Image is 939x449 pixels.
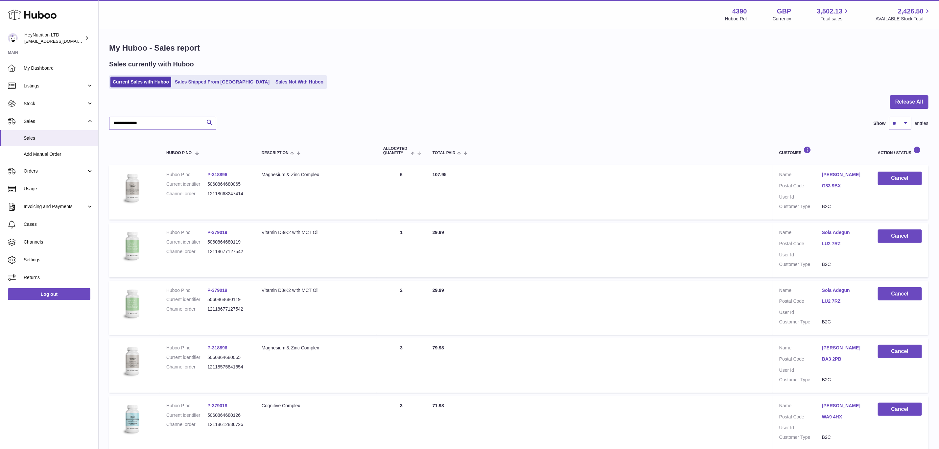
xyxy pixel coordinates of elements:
[779,434,822,440] dt: Customer Type
[207,239,248,245] dd: 5060864680119
[116,403,149,436] img: 43901725566311.jpg
[890,95,928,109] button: Release All
[898,7,924,16] span: 2,426.50
[876,7,931,22] a: 2,426.50 AVAILABLE Stock Total
[779,377,822,383] dt: Customer Type
[915,120,928,127] span: entries
[779,146,865,155] div: Customer
[109,60,194,69] h2: Sales currently with Huboo
[822,345,865,351] a: [PERSON_NAME]
[116,172,149,204] img: 43901725567059.jpg
[377,223,426,277] td: 1
[878,146,922,155] div: Action / Status
[273,77,326,87] a: Sales Not With Huboo
[773,16,791,22] div: Currency
[822,319,865,325] dd: B2C
[822,356,865,362] a: BA3 2PB
[876,16,931,22] span: AVAILABLE Stock Total
[166,151,192,155] span: Huboo P no
[779,229,822,237] dt: Name
[779,356,822,364] dt: Postal Code
[166,181,207,187] dt: Current identifier
[878,287,922,301] button: Cancel
[822,414,865,420] a: WA9 4HX
[779,203,822,210] dt: Customer Type
[166,229,207,236] dt: Huboo P no
[166,248,207,255] dt: Channel order
[779,298,822,306] dt: Postal Code
[24,135,93,141] span: Sales
[377,165,426,220] td: 6
[779,194,822,200] dt: User Id
[207,412,248,418] dd: 5060864680126
[822,298,865,304] a: LU2 7RZ
[207,172,227,177] a: P-318896
[207,181,248,187] dd: 5060864680065
[166,287,207,294] dt: Huboo P no
[878,345,922,358] button: Cancel
[822,203,865,210] dd: B2C
[24,83,86,89] span: Listings
[207,306,248,312] dd: 12118677127542
[878,229,922,243] button: Cancel
[874,120,886,127] label: Show
[262,287,370,294] div: Vitamin D3/K2 with MCT Oil
[779,403,822,411] dt: Name
[166,191,207,197] dt: Channel order
[24,65,93,71] span: My Dashboard
[166,296,207,303] dt: Current identifier
[24,32,83,44] div: HeyNutrition LTD
[166,354,207,361] dt: Current identifier
[817,7,850,22] a: 3,502.13 Total sales
[779,287,822,295] dt: Name
[725,16,747,22] div: Huboo Ref
[821,16,850,22] span: Total sales
[433,345,444,350] span: 79.98
[377,338,426,393] td: 3
[377,281,426,335] td: 2
[779,367,822,373] dt: User Id
[24,186,93,192] span: Usage
[116,345,149,378] img: 43901725567059.jpg
[779,414,822,422] dt: Postal Code
[779,241,822,248] dt: Postal Code
[779,183,822,191] dt: Postal Code
[166,421,207,428] dt: Channel order
[433,151,456,155] span: Total paid
[166,239,207,245] dt: Current identifier
[207,288,227,293] a: P-379019
[24,101,86,107] span: Stock
[166,403,207,409] dt: Huboo P no
[822,377,865,383] dd: B2C
[732,7,747,16] strong: 4390
[777,7,791,16] strong: GBP
[166,364,207,370] dt: Channel order
[110,77,171,87] a: Current Sales with Huboo
[822,261,865,268] dd: B2C
[166,172,207,178] dt: Huboo P no
[779,319,822,325] dt: Customer Type
[24,274,93,281] span: Returns
[822,403,865,409] a: [PERSON_NAME]
[166,412,207,418] dt: Current identifier
[433,288,444,293] span: 29.99
[262,151,289,155] span: Description
[24,38,97,44] span: [EMAIL_ADDRESS][DOMAIN_NAME]
[24,203,86,210] span: Invoicing and Payments
[822,434,865,440] dd: B2C
[207,354,248,361] dd: 5060864680065
[817,7,843,16] span: 3,502.13
[207,191,248,197] dd: 12118668247414
[822,287,865,294] a: Sola Adegun
[433,230,444,235] span: 29.99
[207,230,227,235] a: P-379019
[878,172,922,185] button: Cancel
[24,221,93,227] span: Cases
[822,229,865,236] a: Sola Adegun
[779,425,822,431] dt: User Id
[433,172,447,177] span: 107.95
[24,239,93,245] span: Channels
[166,306,207,312] dt: Channel order
[116,229,149,262] img: 43901725566257.jpg
[207,296,248,303] dd: 5060864680119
